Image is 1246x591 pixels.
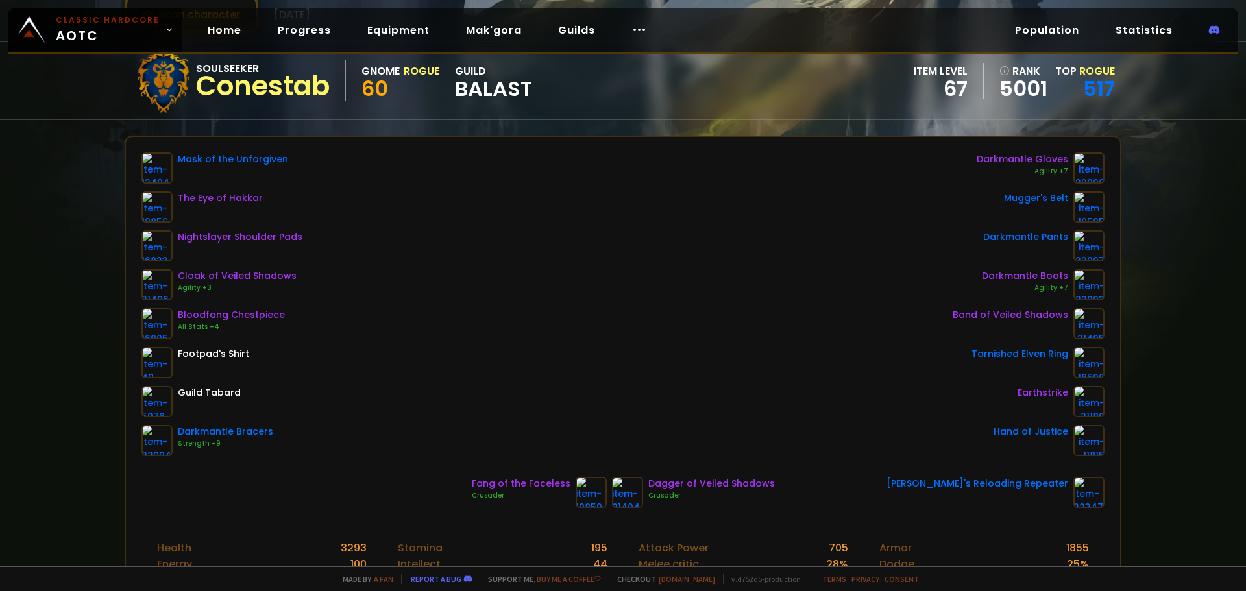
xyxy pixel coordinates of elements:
div: item level [914,63,968,79]
div: Bloodfang Chestpiece [178,308,285,322]
a: Buy me a coffee [537,574,601,584]
div: [PERSON_NAME]'s Reloading Repeater [886,477,1068,490]
img: item-21406 [141,269,173,300]
div: Nightslayer Shoulder Pads [178,230,302,244]
div: Guild Tabard [178,386,241,400]
span: Made by [335,574,393,584]
a: Guilds [548,17,605,43]
img: item-11815 [1073,425,1105,456]
img: item-19856 [141,191,173,223]
div: Conestab [196,77,330,96]
div: Crusader [648,490,775,501]
div: Strength +9 [178,439,273,449]
img: item-22007 [1073,230,1105,261]
a: Equipment [357,17,440,43]
span: v. d752d5 - production [723,574,801,584]
div: Cloak of Veiled Shadows [178,269,297,283]
div: 67 [914,79,968,99]
span: AOTC [56,14,160,45]
div: 195 [591,540,607,556]
div: Top [1055,63,1115,79]
div: Fang of the Faceless [472,477,570,490]
div: Hand of Justice [994,425,1068,439]
img: item-5976 [141,386,173,417]
div: Darkmantle Gloves [977,152,1068,166]
img: item-22003 [1073,269,1105,300]
span: Rogue [1079,64,1115,78]
img: item-16905 [141,308,173,339]
div: Band of Veiled Shadows [953,308,1068,322]
div: Darkmantle Boots [982,269,1068,283]
a: a fan [374,574,393,584]
div: guild [455,63,532,99]
div: 100 [350,556,367,572]
img: item-18505 [1073,191,1105,223]
div: Agility +7 [977,166,1068,176]
div: Armor [879,540,912,556]
div: Mask of the Unforgiven [178,152,288,166]
img: item-49 [141,347,173,378]
img: item-22006 [1073,152,1105,184]
a: Mak'gora [456,17,532,43]
img: item-19859 [576,477,607,508]
span: BALAST [455,79,532,99]
div: 1855 [1066,540,1089,556]
div: rank [999,63,1047,79]
a: Report a bug [411,574,461,584]
div: Footpad's Shirt [178,347,249,361]
div: 28 % [826,556,848,572]
a: Progress [267,17,341,43]
div: Dagger of Veiled Shadows [648,477,775,490]
div: Agility +3 [178,283,297,293]
div: Mugger's Belt [1004,191,1068,205]
div: Agility +7 [982,283,1068,293]
small: Classic Hardcore [56,14,160,26]
img: item-22347 [1073,477,1105,508]
span: Checkout [609,574,715,584]
a: Statistics [1105,17,1183,43]
div: 3293 [341,540,367,556]
img: item-18500 [1073,347,1105,378]
div: Tarnished Elven Ring [971,347,1068,361]
span: Support me, [480,574,601,584]
div: 25 % [1067,556,1089,572]
div: 44 [593,556,607,572]
a: Terms [822,574,846,584]
img: item-21180 [1073,386,1105,417]
img: item-16823 [141,230,173,261]
a: Consent [885,574,919,584]
a: Privacy [851,574,879,584]
div: All Stats +4 [178,322,285,332]
div: Energy [157,556,192,572]
div: Darkmantle Pants [983,230,1068,244]
span: [DATE] [274,6,310,23]
a: Home [197,17,252,43]
div: Health [157,540,191,556]
div: 705 [829,540,848,556]
div: Rogue [404,63,439,79]
img: item-21404 [612,477,643,508]
div: Stamina [398,540,443,556]
div: Melee critic [639,556,699,572]
div: Darkmantle Bracers [178,425,273,439]
img: item-13404 [141,152,173,184]
div: Attack Power [639,540,709,556]
a: 5001 [999,79,1047,99]
div: Dodge [879,556,914,572]
div: Intellect [398,556,441,572]
div: Crusader [472,490,570,501]
img: item-21405 [1073,308,1105,339]
div: The Eye of Hakkar [178,191,263,205]
div: Soulseeker [196,60,330,77]
div: Earthstrike [1018,386,1068,400]
a: [DOMAIN_NAME] [659,574,715,584]
a: Classic HardcoreAOTC [8,8,182,52]
div: Gnome [361,63,400,79]
a: Population [1005,17,1090,43]
img: item-22004 [141,425,173,456]
a: 517 [1083,74,1115,103]
span: 60 [361,74,388,103]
